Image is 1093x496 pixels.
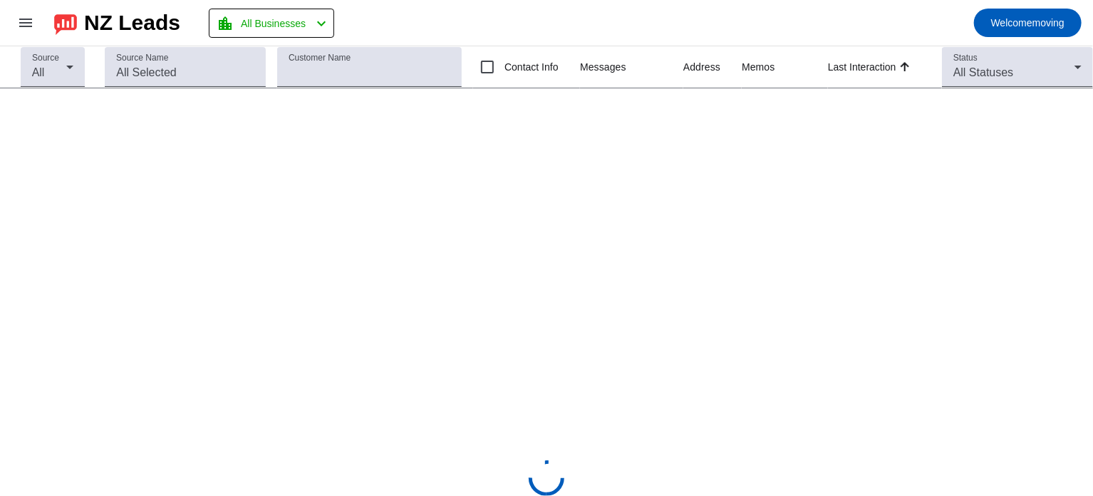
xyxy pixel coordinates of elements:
[84,13,180,33] div: NZ Leads
[241,14,306,33] span: All Businesses
[502,60,559,74] label: Contact Info
[828,60,896,74] div: Last Interaction
[116,64,254,81] input: All Selected
[54,11,77,35] img: logo
[991,13,1064,33] span: moving
[32,53,59,63] mat-label: Source
[991,17,1032,29] span: Welcome
[580,46,683,88] th: Messages
[32,66,45,78] span: All
[217,15,234,32] mat-icon: location_city
[683,46,742,88] th: Address
[289,53,351,63] mat-label: Customer Name
[974,9,1082,37] button: Welcomemoving
[209,9,334,38] button: All Businesses
[742,46,828,88] th: Memos
[953,53,978,63] mat-label: Status
[17,14,34,31] mat-icon: menu
[116,53,168,63] mat-label: Source Name
[953,66,1013,78] span: All Statuses
[313,15,330,32] mat-icon: chevron_left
